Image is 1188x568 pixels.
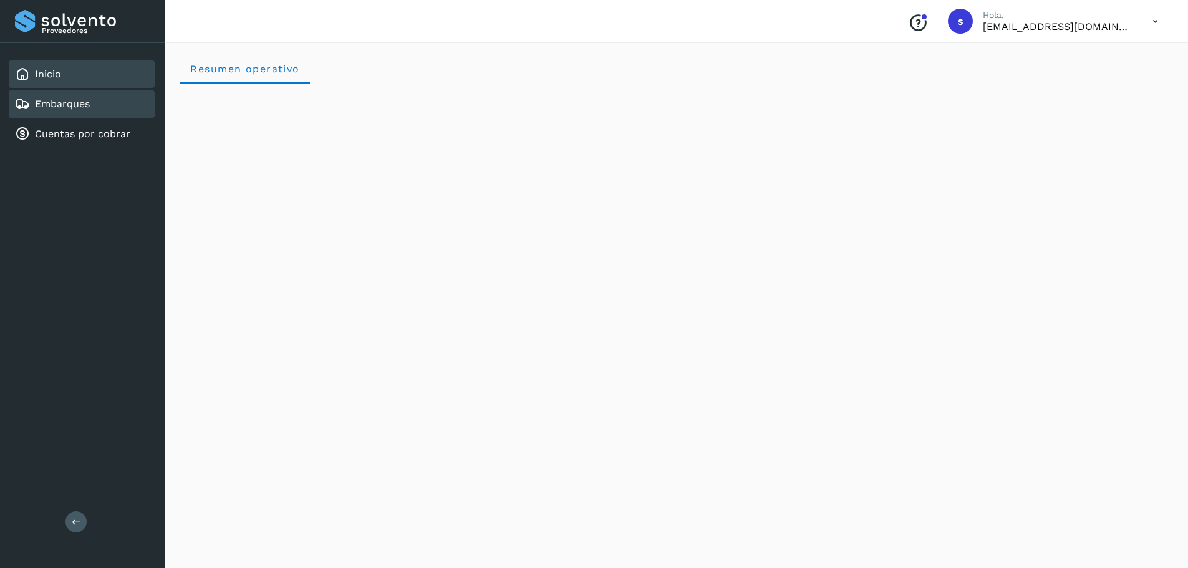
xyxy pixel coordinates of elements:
[9,60,155,88] div: Inicio
[35,98,90,110] a: Embarques
[983,21,1132,32] p: sectram23@gmail.com
[190,63,300,75] span: Resumen operativo
[35,68,61,80] a: Inicio
[42,26,150,35] p: Proveedores
[983,10,1132,21] p: Hola,
[35,128,130,140] a: Cuentas por cobrar
[9,120,155,148] div: Cuentas por cobrar
[9,90,155,118] div: Embarques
